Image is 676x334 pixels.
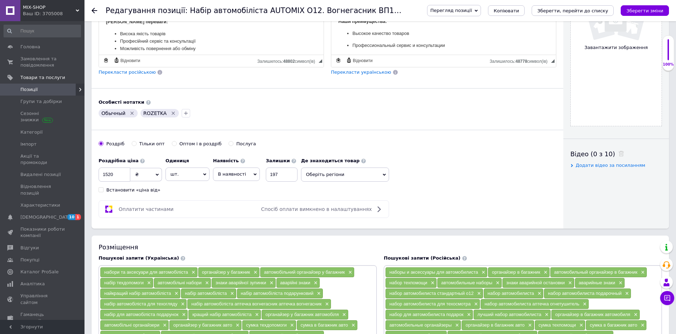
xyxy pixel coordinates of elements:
p: Мы — ведущий магазин наборов для автомобилистов с широким ассортиментом качественной продукции по... [7,32,218,47]
span: набор автомобилиста аптечка огнетушитель [484,301,579,306]
span: × [429,280,435,286]
span: × [340,312,346,318]
strong: Набір автомобіліста – ваш надійний помічник на дорозі! [14,7,211,14]
a: Зробити резервну копію зараз [102,56,110,64]
strong: Набор автолюбителя — ваш надёжный помощник в дороге! [7,7,217,14]
span: сумка в багажник авто [301,322,348,328]
span: наборы и аксессуары для автомобилиста [389,269,478,275]
span: Обычный [101,110,125,116]
span: × [179,301,185,307]
span: набор для автомобилиста подарок [389,312,463,317]
span: × [480,269,486,275]
span: × [639,322,645,328]
span: Акції та промокоди [20,153,65,166]
span: × [567,280,572,286]
div: Кiлькiсть символiв [257,57,319,64]
div: Ваш ID: 3705008 [23,11,84,17]
span: Перегляд позиції [430,8,472,13]
span: Спосіб оплати вимкнено в налаштуваннях [261,206,372,212]
span: × [253,312,259,318]
span: сумка техдопомоги [246,322,287,328]
span: найкращий набір автомобіліста [104,291,171,296]
span: Почему стоит выбрать наш набор? [7,20,106,26]
span: Гаманець компанії [20,311,65,324]
span: Головна [20,44,40,50]
li: Висока якість товарів [21,64,204,71]
span: × [315,291,321,297]
span: знаки аварийной остановки [506,280,565,285]
span: × [475,291,481,297]
strong: Наши преимущества: [7,52,56,57]
span: [DEMOGRAPHIC_DATA] [20,214,73,220]
span: Показники роботи компанії [20,226,65,239]
span: Сезонні знижки [20,110,65,123]
span: × [472,301,478,307]
p: Высокое качество товаров [21,63,204,71]
input: Пошук [4,25,81,37]
input: - [266,168,298,182]
span: органайзер у багажник автомобіля [265,312,339,317]
span: набір автомобіліста аптечка вогнегасник аптечка вогнегасник [191,301,321,306]
p: Профессиональный сервис и консультации [21,75,204,83]
span: × [453,322,459,328]
button: Зберегти зміни [621,5,669,16]
span: Пошукові запити (Російська) [384,255,461,261]
span: 1 [75,214,81,220]
span: × [632,312,638,318]
span: × [204,280,209,286]
strong: Чому варто обрати наш набір? [7,20,93,26]
span: 10 [67,214,75,220]
span: Групи та добірки [20,98,62,105]
span: набір техдопомоги [104,280,144,285]
span: сумка в багажник авто [590,322,637,328]
b: Наявність [213,158,239,163]
span: органайзер у багажник авто [173,322,232,328]
span: Відновити [119,58,140,64]
span: Покупці [20,257,39,263]
span: Товари та послуги [20,74,65,81]
b: Роздрібна ціна [99,158,138,163]
p: Возможность возврата или обмена [21,87,204,95]
i: Зберегти зміни [626,8,663,13]
span: лучший набор автомобилиста [477,312,542,317]
div: Кiлькiсть символiв [490,57,551,64]
div: Повернутися назад [92,8,97,13]
span: × [252,269,257,275]
span: × [229,291,234,297]
span: набори та аксесуари для автомобіліста [104,269,188,275]
div: 100% [663,62,674,67]
input: 0 [99,168,130,182]
span: × [347,269,352,275]
span: 48802 [283,59,295,64]
span: × [465,312,471,318]
span: аварийные знаки [579,280,615,285]
span: Каталог ProSale [20,269,58,275]
span: набор автомобилиста стандартный о12 [389,291,474,296]
b: Одиниця [165,158,189,163]
span: Аналітика [20,281,45,287]
span: набор автомобилиста для техосмотра [389,301,471,306]
span: автомобильные органайзеры [389,322,452,328]
span: органайзер в багажник авто [465,322,525,328]
span: Відгуки [20,245,39,251]
span: набір автомобіліста подарунковий [241,291,314,296]
span: × [312,280,318,286]
button: Чат з покупцем [660,291,674,305]
span: × [542,269,547,275]
button: Зберегти, перейти до списку [532,5,614,16]
div: Послуга [236,141,256,147]
div: Завантажити зображення [584,44,648,51]
button: Копіювати [488,5,525,16]
span: автомобільні органайзери [104,322,159,328]
span: Перекласти українською [331,69,391,75]
span: Оплатити частинами [119,206,174,212]
div: Тільки опт [139,141,165,147]
span: Відновити [352,58,373,64]
span: 48778 [515,59,527,64]
span: набір автомобіліста для техогляду [104,301,177,306]
span: автомобільні набори [158,280,202,285]
b: Залишки [266,158,290,163]
span: автомобильный органайзер в багажник [554,269,638,275]
div: Розміщення [99,243,662,251]
span: × [578,322,583,328]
